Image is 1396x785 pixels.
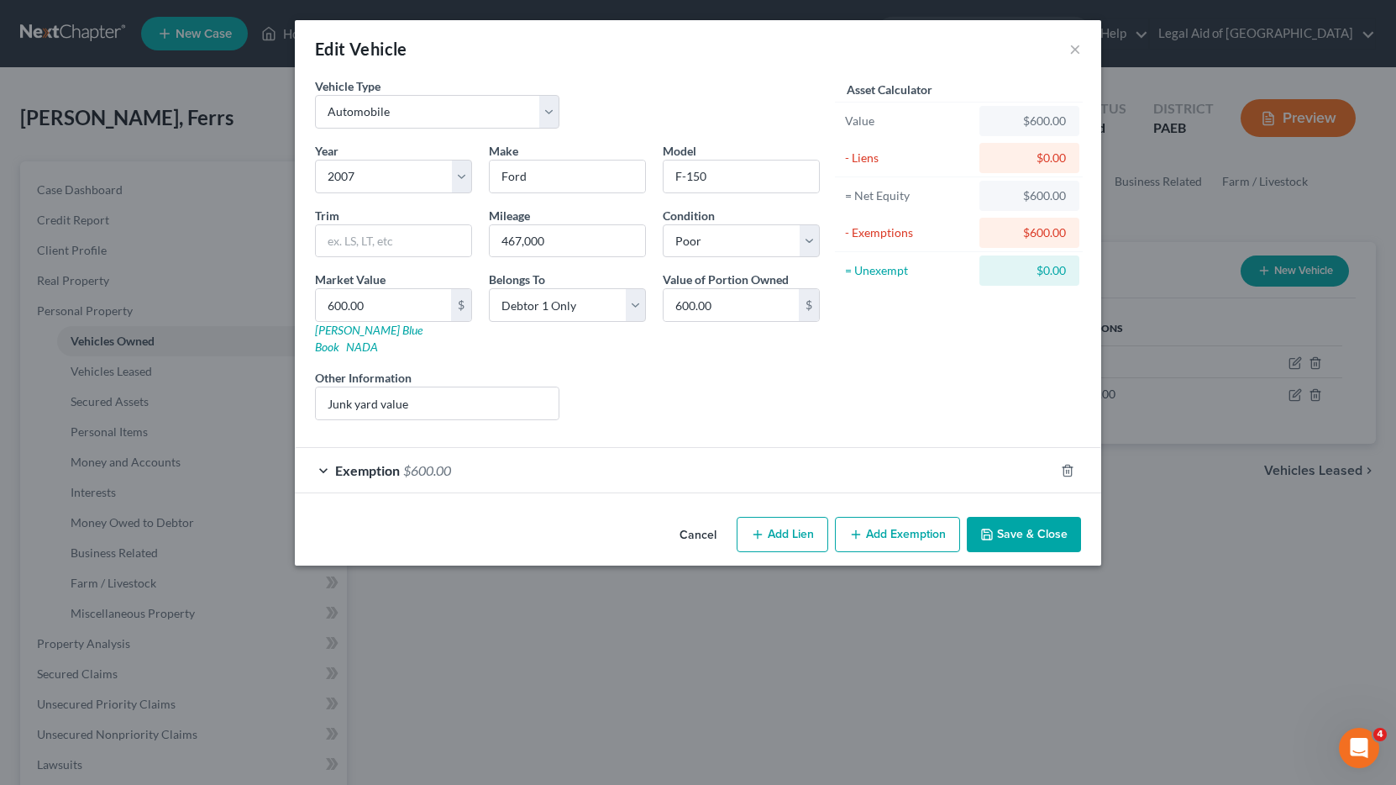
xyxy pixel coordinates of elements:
[845,262,972,279] div: = Unexempt
[845,224,972,241] div: - Exemptions
[451,289,471,321] div: $
[799,289,819,321] div: $
[664,289,799,321] input: 0.00
[993,113,1066,129] div: $600.00
[489,144,518,158] span: Make
[967,517,1081,552] button: Save & Close
[489,207,530,224] label: Mileage
[490,161,645,192] input: ex. Nissan
[335,462,400,478] span: Exemption
[845,187,972,204] div: = Net Equity
[993,262,1066,279] div: $0.00
[664,161,819,192] input: ex. Altima
[490,225,645,257] input: --
[845,150,972,166] div: - Liens
[316,225,471,257] input: ex. LS, LT, etc
[315,77,380,95] label: Vehicle Type
[403,462,451,478] span: $600.00
[993,187,1066,204] div: $600.00
[847,81,932,98] label: Asset Calculator
[1373,728,1387,741] span: 4
[993,224,1066,241] div: $600.00
[737,517,828,552] button: Add Lien
[663,271,789,288] label: Value of Portion Owned
[315,142,339,160] label: Year
[489,272,545,287] span: Belongs To
[315,323,422,354] a: [PERSON_NAME] Blue Book
[315,37,407,61] div: Edit Vehicle
[316,387,559,419] input: (optional)
[663,207,715,224] label: Condition
[315,271,386,288] label: Market Value
[1069,39,1081,59] button: ×
[346,340,378,354] a: NADA
[993,150,1066,166] div: $0.00
[666,519,730,552] button: Cancel
[663,142,696,160] label: Model
[1339,728,1379,768] iframe: Intercom live chat
[315,207,339,224] label: Trim
[316,289,451,321] input: 0.00
[835,517,960,552] button: Add Exemption
[315,369,412,387] label: Other Information
[845,113,972,129] div: Value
